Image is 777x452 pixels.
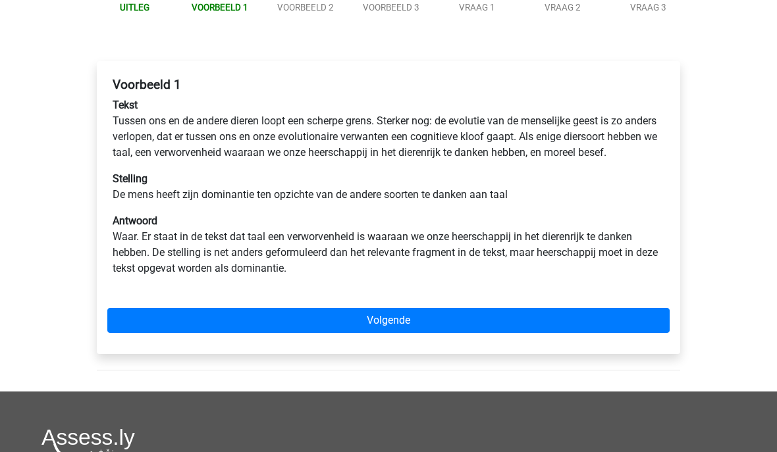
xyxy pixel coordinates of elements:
[113,214,157,227] b: Antwoord
[113,97,664,161] p: Tussen ons en de andere dieren loopt een scherpe grens. Sterker nog: de evolutie van de menselijk...
[113,77,181,92] b: Voorbeeld 1
[113,171,664,203] p: De mens heeft zijn dominantie ten opzichte van de andere soorten te danken aan taal
[192,3,248,13] a: Voorbeeld 1
[277,3,334,13] a: Voorbeeld 2
[113,172,147,185] b: Stelling
[120,3,149,13] a: Uitleg
[630,3,666,13] a: Vraag 3
[113,99,138,111] b: Tekst
[459,3,495,13] a: Vraag 1
[107,308,670,333] a: Volgende
[363,3,419,13] a: Voorbeeld 3
[545,3,581,13] a: Vraag 2
[113,213,664,276] p: Waar. Er staat in de tekst dat taal een verworvenheid is waaraan we onze heerschappij in het dier...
